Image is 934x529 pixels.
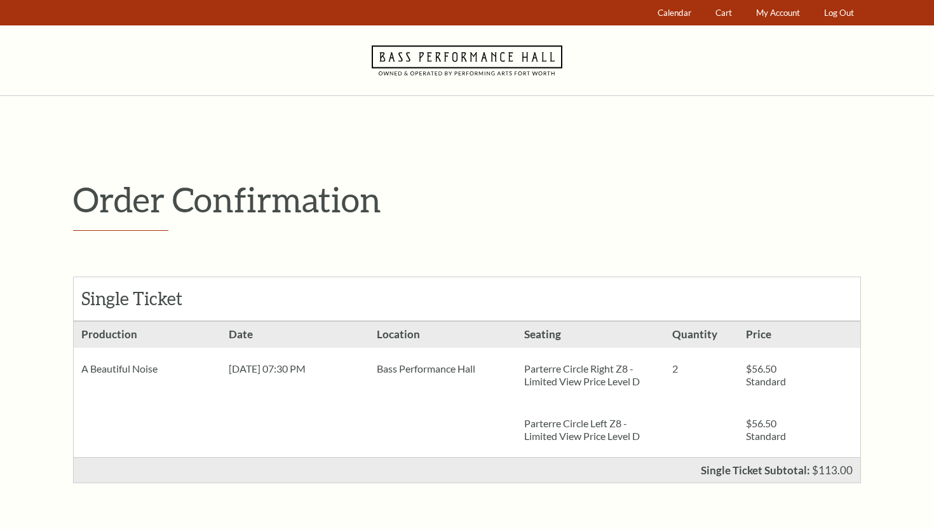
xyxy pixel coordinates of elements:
p: Order Confirmation [73,179,861,220]
div: A Beautiful Noise [74,348,221,390]
a: Cart [710,1,738,25]
span: $56.50 Standard [746,417,786,442]
h3: Quantity [665,322,738,348]
span: Bass Performance Hall [377,362,475,374]
span: Cart [715,8,732,18]
h3: Seating [517,322,664,348]
a: Calendar [652,1,698,25]
h2: Single Ticket [81,288,220,310]
a: Log Out [818,1,860,25]
span: My Account [756,8,800,18]
p: 2 [672,362,731,375]
div: [DATE] 07:30 PM [221,348,369,390]
span: $113.00 [812,464,853,477]
p: Parterre Circle Left Z8 - Limited View Price Level D [524,417,656,443]
h3: Location [369,322,517,348]
h3: Production [74,322,221,348]
h3: Date [221,322,369,348]
p: Single Ticket Subtotal: [701,465,810,476]
h3: Price [738,322,812,348]
p: Parterre Circle Right Z8 - Limited View Price Level D [524,362,656,388]
span: Calendar [658,8,691,18]
span: $56.50 Standard [746,362,786,387]
a: My Account [750,1,806,25]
